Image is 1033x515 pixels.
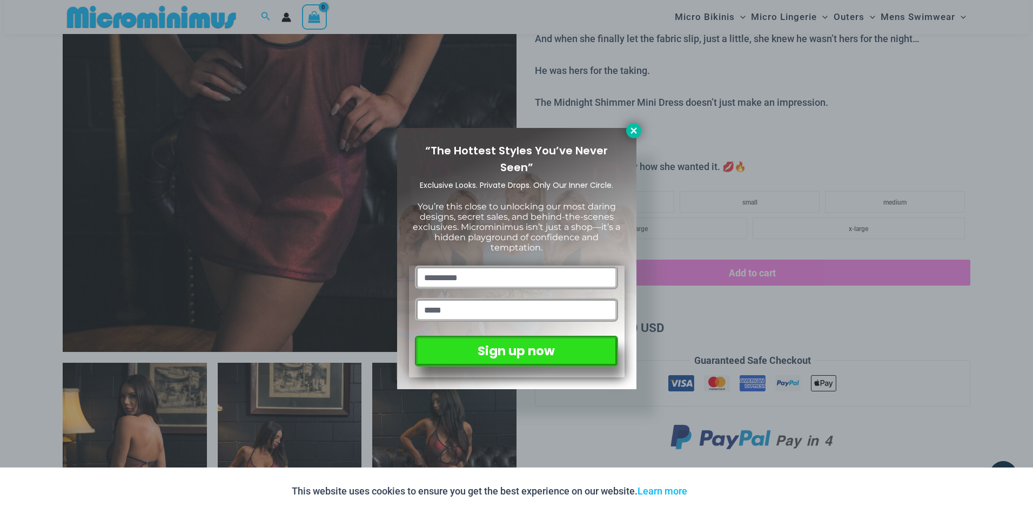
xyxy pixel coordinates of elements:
span: Exclusive Looks. Private Drops. Only Our Inner Circle. [420,180,613,191]
button: Accept [695,478,741,504]
p: This website uses cookies to ensure you get the best experience on our website. [292,483,687,499]
span: “The Hottest Styles You’ve Never Seen” [425,143,608,175]
button: Sign up now [415,336,618,367]
button: Close [626,123,641,138]
span: You’re this close to unlocking our most daring designs, secret sales, and behind-the-scenes exclu... [413,201,620,253]
a: Learn more [638,485,687,497]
